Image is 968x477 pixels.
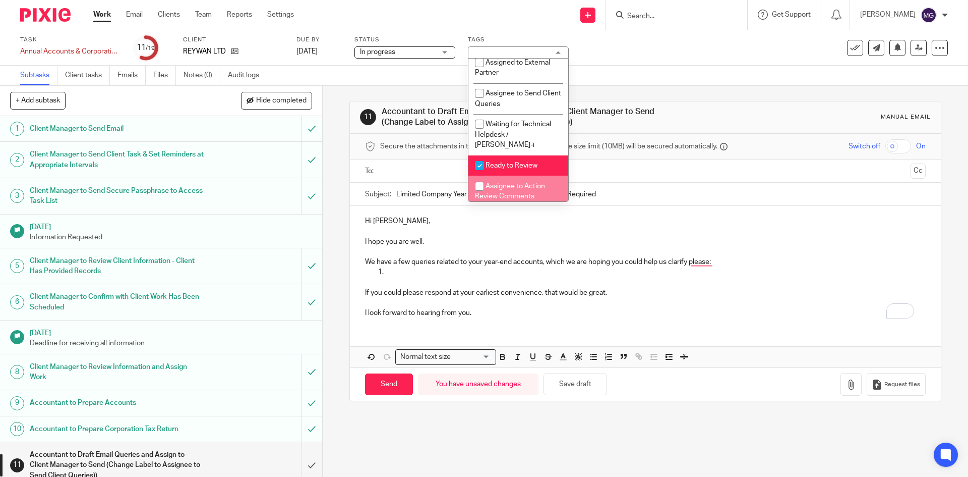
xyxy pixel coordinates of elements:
h1: Accountant to Prepare Accounts [30,395,204,410]
a: Notes (0) [184,66,220,85]
button: + Add subtask [10,92,66,109]
h1: Client Manager to Send Client Task & Set Reminders at Appropriate Intervals [30,147,204,173]
div: 9 [10,396,24,410]
label: To: [365,166,376,176]
h1: [DATE] [30,220,312,232]
p: Deadline for receiving all information [30,338,312,348]
h1: Client Manager to Review Client Information - Client Has Provided Records [30,253,204,279]
div: To enrich screen reader interactions, please activate Accessibility in Grammarly extension settings [350,206,940,326]
div: 8 [10,365,24,379]
p: [PERSON_NAME] [860,10,916,20]
div: Search for option [395,349,496,365]
input: Search for option [454,352,490,362]
div: 6 [10,295,24,309]
a: Client tasks [65,66,110,85]
span: Request files [884,381,920,389]
div: 10 [10,422,24,436]
a: Team [195,10,212,20]
p: Hi [PERSON_NAME], [365,216,925,226]
h1: Client Manager to Review Information and Assign Work [30,359,204,385]
span: On [916,141,926,151]
a: Emails [117,66,146,85]
input: Send [365,374,413,395]
p: REYWAN LTD [183,46,226,57]
label: Status [354,36,455,44]
a: Files [153,66,176,85]
span: Ready to Review [486,162,537,169]
button: Save draft [543,374,607,395]
span: In progress [360,48,395,56]
label: Client [183,36,284,44]
div: 2 [10,153,24,167]
a: Email [126,10,143,20]
button: Hide completed [241,92,312,109]
span: [DATE] [296,48,318,55]
label: Tags [468,36,569,44]
div: You have unsaved changes [418,374,538,395]
button: Request files [867,373,925,396]
h1: Client Manager to Send Secure Passphrase to Access Task List [30,183,204,209]
div: 1 [10,122,24,136]
small: /19 [146,45,155,51]
a: Work [93,10,111,20]
span: Get Support [772,11,811,18]
a: Audit logs [228,66,267,85]
a: Clients [158,10,180,20]
div: 5 [10,259,24,273]
label: Due by [296,36,342,44]
h1: Accountant to Prepare Corporation Tax Return [30,421,204,437]
span: Assigned to External Partner [475,59,550,77]
div: Annual Accounts & Corporation Tax Return - [DATE] [20,46,121,57]
span: Assignee to Action Review Comments [475,183,545,200]
h1: Client Manager to Send Email [30,121,204,136]
h1: Client Manager to Confirm with Client Work Has Been Scheduled [30,289,204,315]
p: I hope you are well. [365,237,925,247]
label: Task [20,36,121,44]
span: Waiting for Technical Helpdesk / [PERSON_NAME]-i [475,121,551,148]
img: svg%3E [921,7,937,23]
h1: Accountant to Draft Email Queries and Assign to Client Manager to Send (Change Label to Assignee ... [382,107,667,128]
span: Assignee to Send Client Queries [475,90,561,108]
p: Information Requested [30,232,312,242]
span: Hide completed [256,97,307,105]
span: Secure the attachments in this message. Files exceeding the size limit (10MB) will be secured aut... [380,141,717,151]
div: 11 [10,458,24,472]
span: Switch off [849,141,880,151]
p: If you could please respond at your earliest convenience, that would be great. [365,288,925,298]
p: I look forward to hearing from you. [365,308,925,318]
input: Search [626,12,717,21]
div: 11 [360,109,376,125]
img: Pixie [20,8,71,22]
div: 3 [10,189,24,203]
a: Reports [227,10,252,20]
div: Manual email [881,113,931,121]
div: 11 [137,42,155,54]
span: Normal text size [398,352,453,362]
a: Settings [267,10,294,20]
button: Cc [911,164,926,179]
h1: [DATE] [30,326,312,338]
div: Annual Accounts &amp; Corporation Tax Return - April 30, 2025 [20,46,121,57]
label: Subject: [365,189,391,199]
p: We have a few queries related to your year-end accounts, which we are hoping you could help us cl... [365,257,925,267]
a: Subtasks [20,66,57,85]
